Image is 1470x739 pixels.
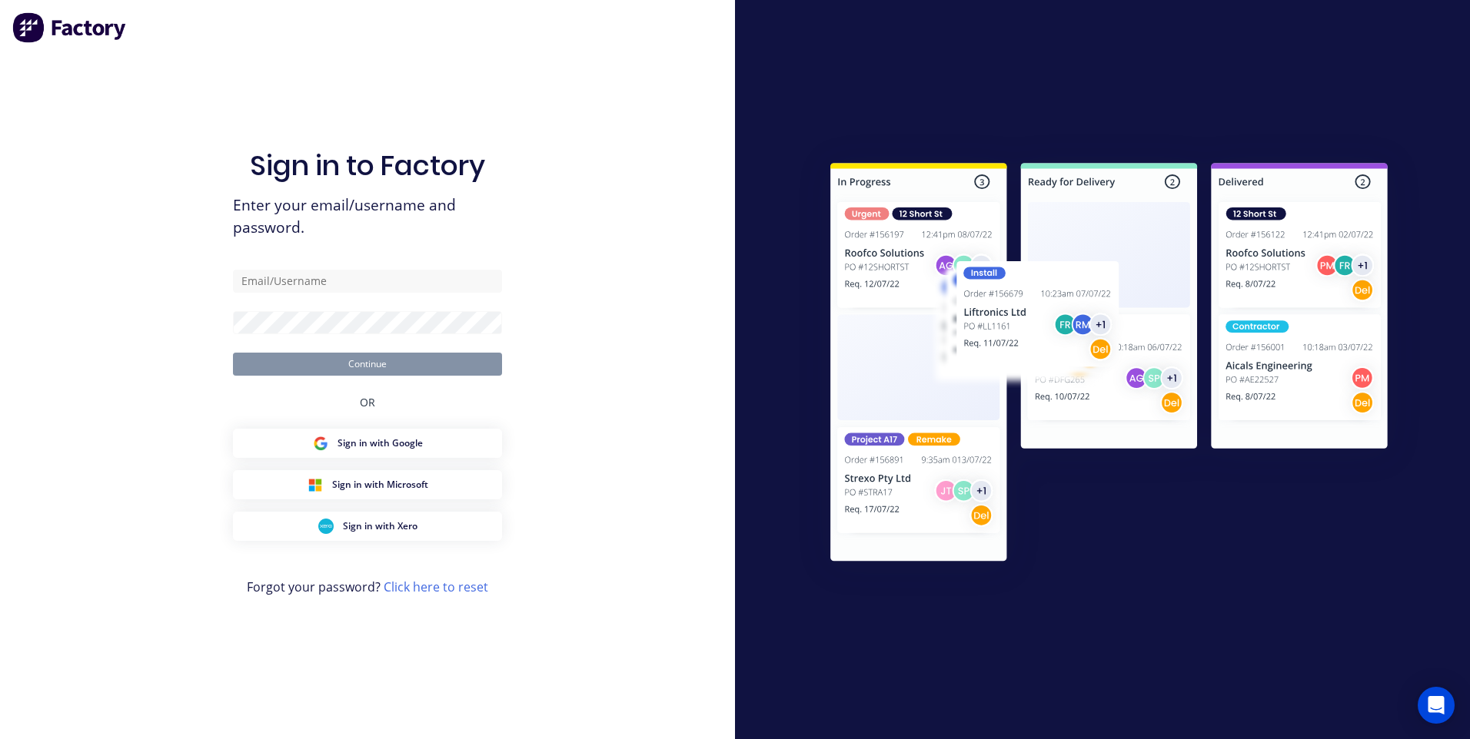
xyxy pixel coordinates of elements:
span: Forgot your password? [247,578,488,596]
span: Sign in with Microsoft [332,478,428,492]
span: Enter your email/username and password. [233,194,502,239]
img: Google Sign in [313,436,328,451]
input: Email/Username [233,270,502,293]
div: OR [360,376,375,429]
a: Click here to reset [384,578,488,595]
img: Sign in [797,132,1422,598]
button: Google Sign inSign in with Google [233,429,502,458]
img: Microsoft Sign in [308,477,323,492]
span: Sign in with Google [338,436,423,450]
img: Xero Sign in [318,519,334,534]
button: Continue [233,353,502,376]
span: Sign in with Xero [343,519,417,533]
img: Factory [12,12,128,43]
div: Open Intercom Messenger [1418,687,1455,724]
h1: Sign in to Factory [250,149,485,182]
button: Microsoft Sign inSign in with Microsoft [233,470,502,499]
button: Xero Sign inSign in with Xero [233,512,502,541]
